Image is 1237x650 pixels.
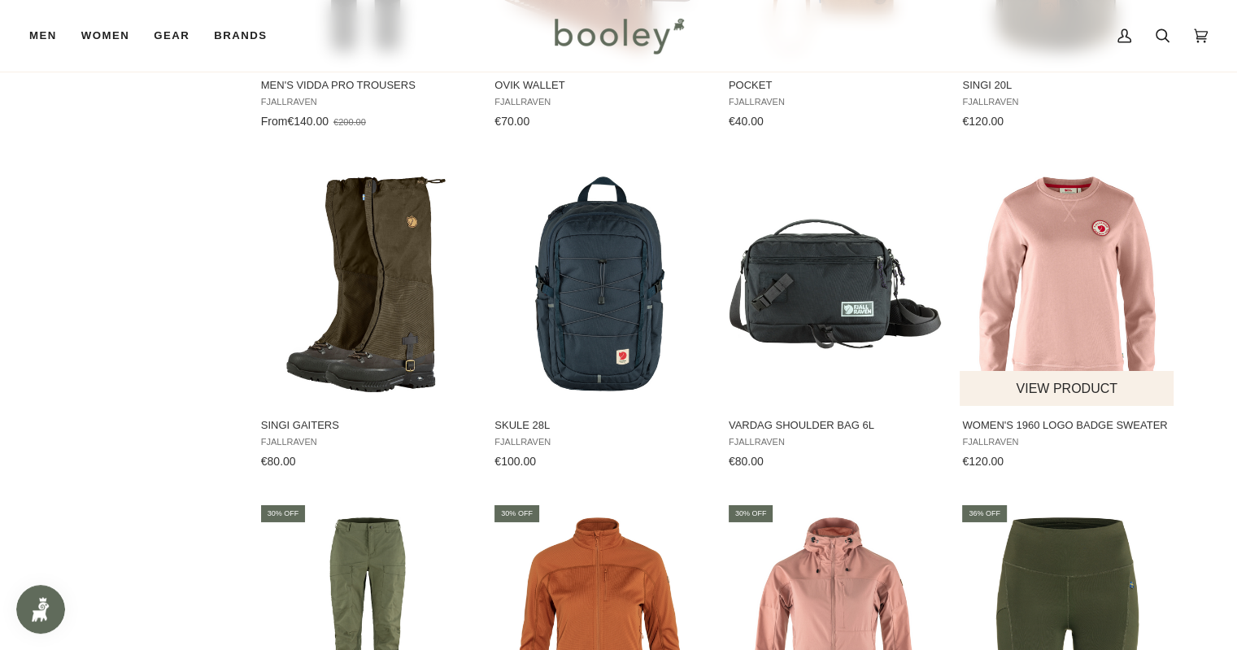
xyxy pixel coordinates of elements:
[261,78,472,93] span: Men's Vidda Pro Trousers
[729,78,939,93] span: Pocket
[261,455,296,468] span: €80.00
[261,418,472,433] span: Singi Gaiters
[214,28,267,44] span: Brands
[962,455,1004,468] span: €120.00
[962,115,1004,128] span: €120.00
[259,162,474,474] a: Singi Gaiters
[261,115,288,128] span: From
[154,28,189,44] span: Gear
[729,115,764,128] span: €40.00
[494,505,539,522] div: 30% off
[494,418,705,433] span: Skule 28L
[962,78,1173,93] span: Singi 20L
[962,505,1007,522] div: 36% off
[261,505,306,522] div: 30% off
[547,12,690,59] img: Booley
[494,97,705,107] span: Fjallraven
[261,97,472,107] span: Fjallraven
[962,437,1173,447] span: Fjallraven
[726,162,942,474] a: Vardag Shoulder Bag 6L
[494,437,705,447] span: Fjallraven
[492,177,708,392] img: Fjallraven Skule 28L Navy - Booley Galway
[261,437,472,447] span: Fjallraven
[287,115,329,128] span: €140.00
[333,117,366,127] span: €200.00
[729,437,939,447] span: Fjallraven
[729,418,939,433] span: Vardag Shoulder Bag 6L
[494,78,705,93] span: Ovik Wallet
[960,177,1175,392] img: Fjallraven Women's 1960 Logo Badge Sweater Chalk Rose - Booley Galway
[29,28,57,44] span: Men
[494,115,529,128] span: €70.00
[492,162,708,474] a: Skule 28L
[729,455,764,468] span: €80.00
[729,97,939,107] span: Fjallraven
[494,455,536,468] span: €100.00
[960,371,1174,406] button: View product
[81,28,129,44] span: Women
[729,505,773,522] div: 30% off
[960,162,1175,474] a: Women's 1960 Logo Badge Sweater
[16,585,65,634] iframe: Button to open loyalty program pop-up
[962,418,1173,433] span: Women's 1960 Logo Badge Sweater
[259,177,474,392] img: Fjallraven Singi Gaiters Dark Olive - Booley Galway
[962,97,1173,107] span: Fjallraven
[726,177,942,392] img: Fjallraven Vardag Shoulder Bag 6L Coal Black - Booley Galway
